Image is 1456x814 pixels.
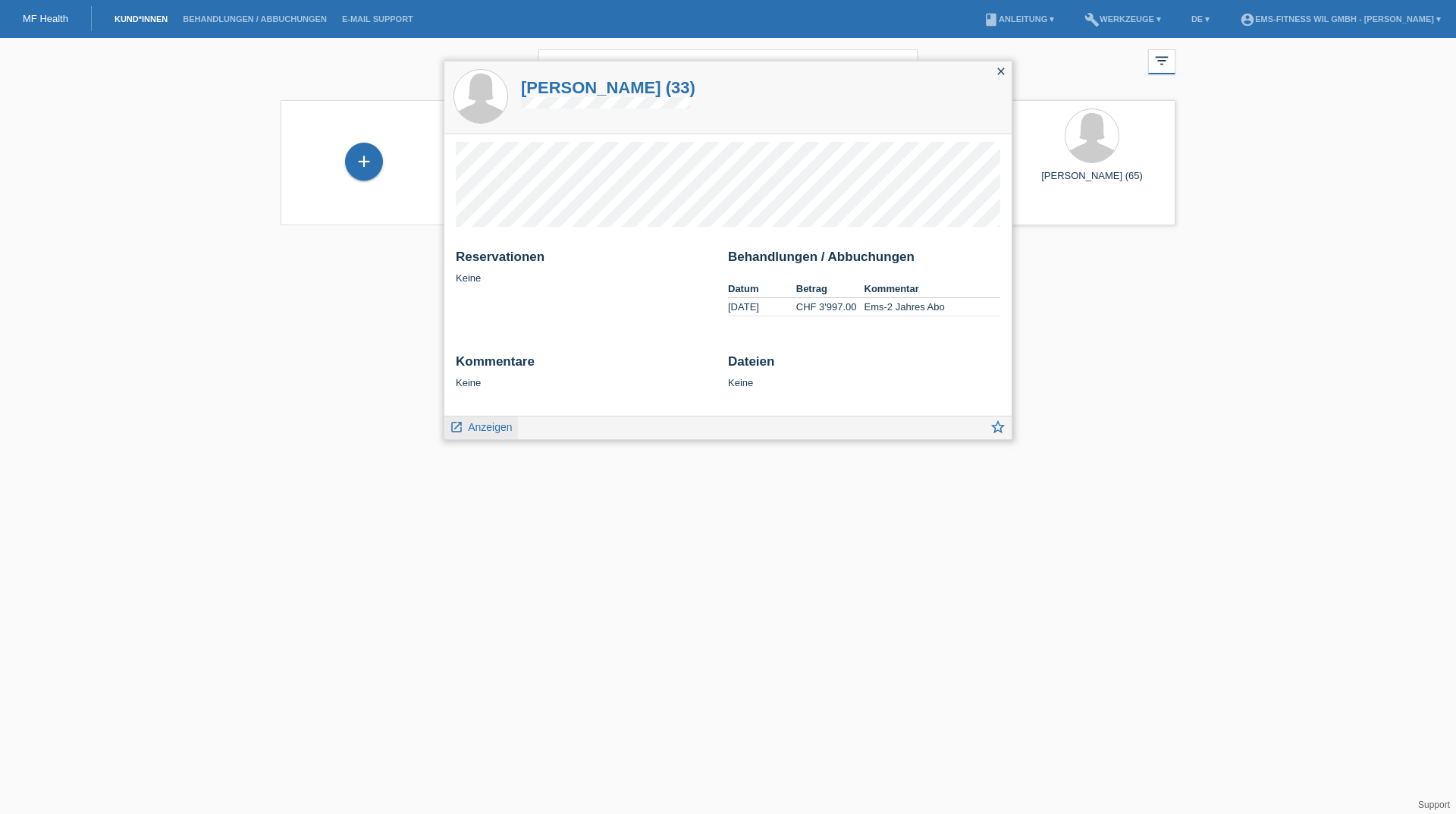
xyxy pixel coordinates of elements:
[728,250,1000,272] h2: Behandlungen / Abbuchungen
[892,58,910,76] i: close
[468,421,512,433] span: Anzeigen
[990,419,1006,435] i: star_border
[1240,12,1255,27] i: account_circle
[346,149,382,174] div: Kund*in hinzufügen
[1021,170,1163,194] div: [PERSON_NAME] (65)
[995,65,1007,77] i: close
[1232,14,1448,24] a: account_circleEMS-Fitness Wil GmbH - [PERSON_NAME] ▾
[728,354,1000,388] div: Keine
[990,420,1006,439] a: star_border
[728,280,796,298] th: Datum
[456,250,717,284] div: Keine
[175,14,334,24] a: Behandlungen / Abbuchungen
[107,14,175,24] a: Kund*innen
[334,14,421,24] a: E-Mail Support
[456,250,717,272] h2: Reservationen
[728,354,1000,377] h2: Dateien
[976,14,1062,24] a: bookAnleitung ▾
[984,12,999,27] i: book
[450,416,513,435] a: launch Anzeigen
[1153,52,1170,69] i: filter_list
[1084,12,1100,27] i: build
[538,49,918,85] input: Suche...
[796,280,864,298] th: Betrag
[864,298,1001,316] td: Ems-2 Jahres Abo
[728,298,796,316] td: [DATE]
[1077,14,1169,24] a: buildWerkzeuge ▾
[450,420,463,434] i: launch
[456,354,717,377] h2: Kommentare
[1418,800,1450,810] a: Support
[521,78,695,97] a: [PERSON_NAME] (33)
[796,298,864,316] td: CHF 3'997.00
[1184,14,1217,24] a: DE ▾
[23,13,68,24] a: MF Health
[864,280,1001,298] th: Kommentar
[456,354,717,388] div: Keine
